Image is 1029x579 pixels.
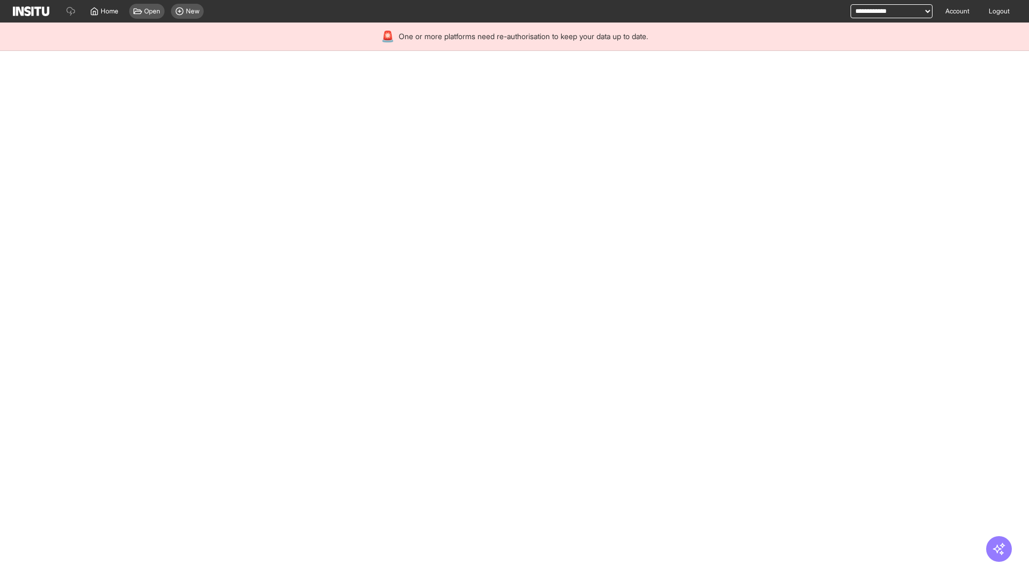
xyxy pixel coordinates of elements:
[13,6,49,16] img: Logo
[144,7,160,16] span: Open
[381,29,394,44] div: 🚨
[186,7,199,16] span: New
[101,7,118,16] span: Home
[399,31,648,42] span: One or more platforms need re-authorisation to keep your data up to date.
